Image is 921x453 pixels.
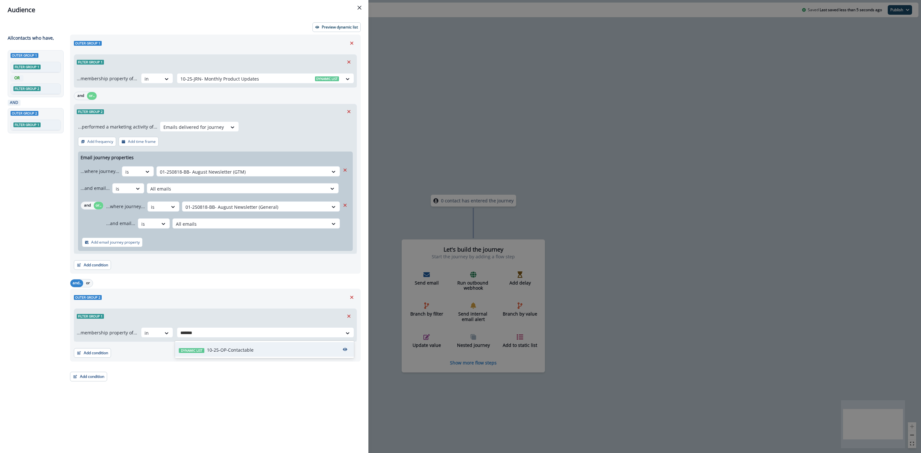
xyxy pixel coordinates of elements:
[344,311,354,321] button: Remove
[12,75,22,81] p: OR
[8,35,54,41] p: All contact s who have,
[179,348,204,353] span: Dynamic list
[322,25,358,29] p: Preview dynamic list
[70,279,83,287] button: and..
[13,65,41,69] span: Filter group 1
[354,3,365,13] button: Close
[340,165,350,175] button: Remove
[11,53,38,58] span: Outer group 1
[344,107,354,116] button: Remove
[78,137,116,146] button: Add frequency
[87,92,97,100] button: or..
[119,137,159,146] button: Add time frame
[8,5,361,15] div: Audience
[78,123,157,130] p: ...performed a marketing activity of...
[77,314,104,319] span: Filter group 1
[83,279,93,287] button: or
[74,348,111,358] button: Add condition
[344,57,354,67] button: Remove
[340,200,350,210] button: Remove
[74,295,102,300] span: Outer group 2
[340,345,350,354] button: preview
[207,347,254,353] p: 10-25-OP-Contactable
[9,100,19,105] p: AND
[74,260,111,270] button: Add condition
[74,92,87,100] button: and
[81,154,134,161] p: Email journey properties
[87,139,113,144] p: Add frequency
[347,38,357,48] button: Remove
[77,60,104,65] span: Filter group 1
[77,75,137,82] p: ...membership property of...
[70,372,107,381] button: Add condition
[81,202,94,209] button: and
[13,86,41,91] span: Filter group 2
[128,139,156,144] p: Add time frame
[106,203,145,210] p: ...where journey...
[77,109,104,114] span: Filter group 2
[81,185,110,191] p: ...and email...
[81,168,119,175] p: ...where journey...
[82,238,143,247] button: Add email journey property
[106,220,135,227] p: ...and email...
[11,111,38,116] span: Outer group 2
[347,293,357,302] button: Remove
[94,202,103,209] button: or..
[74,41,102,46] span: Outer group 1
[312,22,361,32] button: Preview dynamic list
[91,240,140,245] p: Add email journey property
[13,122,41,127] span: Filter group 1
[77,329,137,336] p: ...membership property of...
